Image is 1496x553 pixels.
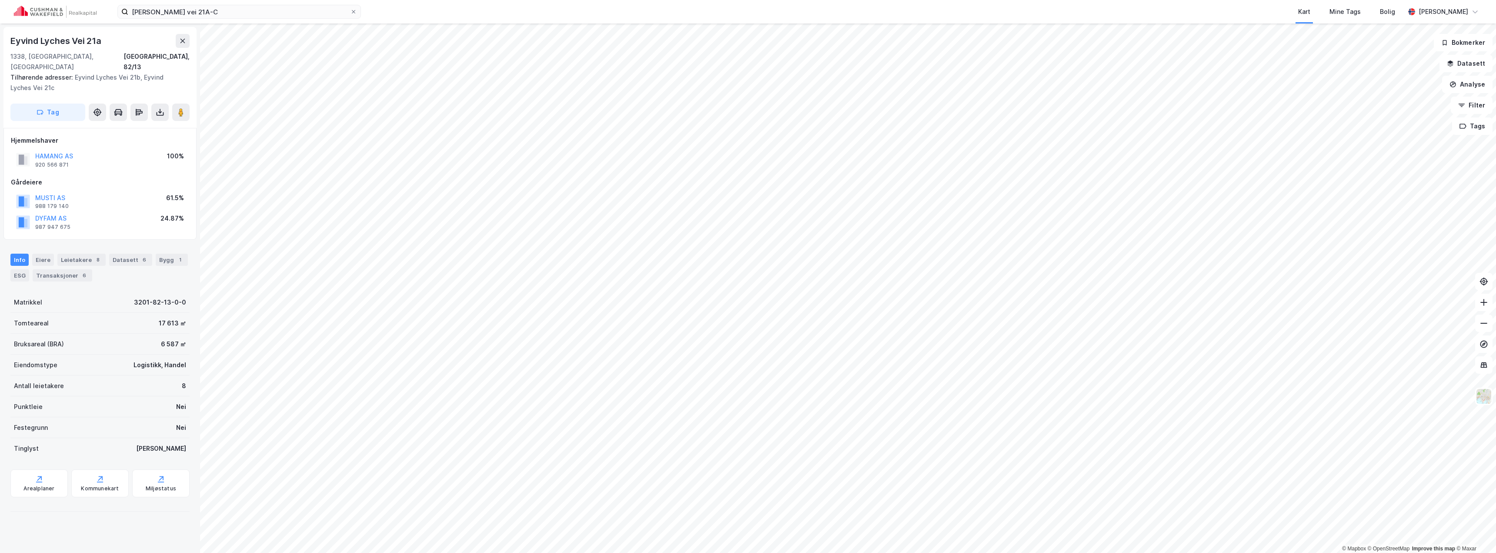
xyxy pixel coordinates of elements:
div: Arealplaner [23,485,54,492]
button: Bokmerker [1434,34,1493,51]
div: 1 [176,255,184,264]
div: Eiere [32,254,54,266]
div: Bruksareal (BRA) [14,339,64,349]
a: Mapbox [1342,546,1366,552]
div: 920 566 871 [35,161,69,168]
a: OpenStreetMap [1368,546,1410,552]
iframe: Chat Widget [1453,511,1496,553]
div: Nei [176,402,186,412]
div: 3201-82-13-0-0 [134,297,186,308]
div: Eyvind Lyches Vei 21a [10,34,103,48]
div: Nei [176,422,186,433]
div: Matrikkel [14,297,42,308]
input: Søk på adresse, matrikkel, gårdeiere, leietakere eller personer [128,5,350,18]
div: Datasett [109,254,152,266]
div: Transaksjoner [33,269,92,282]
div: Kommunekart [81,485,119,492]
div: 24.87% [160,213,184,224]
div: 8 [182,381,186,391]
div: Festegrunn [14,422,48,433]
div: 8 [93,255,102,264]
div: Gårdeiere [11,177,189,188]
img: Z [1476,388,1492,405]
div: Info [10,254,29,266]
div: Bygg [156,254,188,266]
div: 6 [140,255,149,264]
div: 987 947 675 [35,224,70,231]
div: Kart [1298,7,1310,17]
div: 100% [167,151,184,161]
div: Eyvind Lyches Vei 21b, Eyvind Lyches Vei 21c [10,72,183,93]
button: Analyse [1442,76,1493,93]
div: 17 613 ㎡ [159,318,186,328]
a: Improve this map [1412,546,1455,552]
div: Bolig [1380,7,1395,17]
img: cushman-wakefield-realkapital-logo.202ea83816669bd177139c58696a8fa1.svg [14,6,97,18]
div: 6 587 ㎡ [161,339,186,349]
div: 988 179 140 [35,203,69,210]
div: ESG [10,269,29,282]
button: Filter [1451,97,1493,114]
div: 61.5% [166,193,184,203]
div: [GEOGRAPHIC_DATA], 82/13 [124,51,190,72]
span: Tilhørende adresser: [10,74,75,81]
button: Datasett [1439,55,1493,72]
div: 6 [80,271,89,280]
div: [PERSON_NAME] [136,443,186,454]
div: Miljøstatus [146,485,176,492]
div: [PERSON_NAME] [1419,7,1468,17]
div: Tinglyst [14,443,39,454]
div: Antall leietakere [14,381,64,391]
button: Tags [1452,117,1493,135]
div: Hjemmelshaver [11,135,189,146]
div: 1338, [GEOGRAPHIC_DATA], [GEOGRAPHIC_DATA] [10,51,124,72]
div: Mine Tags [1329,7,1361,17]
div: Punktleie [14,402,43,412]
button: Tag [10,104,85,121]
div: Tomteareal [14,318,49,328]
div: Leietakere [57,254,106,266]
div: Eiendomstype [14,360,57,370]
div: Logistikk, Handel [134,360,186,370]
div: Kontrollprogram for chat [1453,511,1496,553]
